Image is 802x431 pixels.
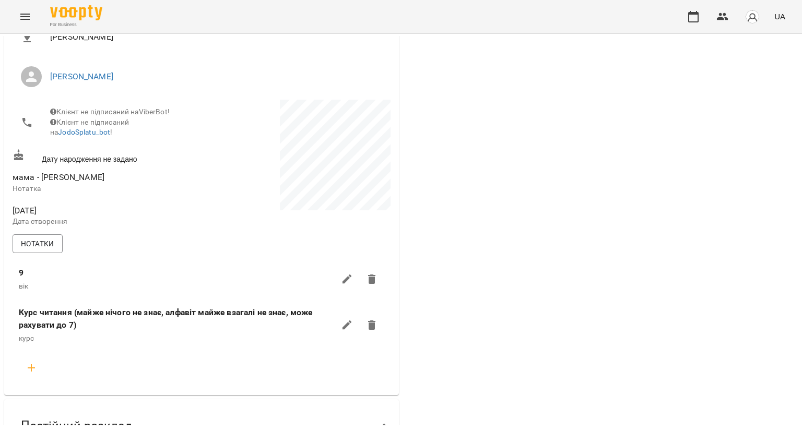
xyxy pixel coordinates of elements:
span: курс [19,334,34,342]
img: avatar_s.png [745,9,760,24]
span: Клієнт не підписаний на ViberBot! [50,107,170,116]
p: Нотатка [13,184,199,194]
button: Menu [13,4,38,29]
span: For Business [50,21,102,28]
a: JodoSplatu_bot [58,128,110,136]
button: UA [770,7,789,26]
img: Voopty Logo [50,5,102,20]
span: Клієнт не підписаний на ! [50,118,129,137]
button: Нотатки [13,234,63,253]
span: [PERSON_NAME] [50,31,382,43]
p: Дата створення [13,217,199,227]
span: мама - [PERSON_NAME] [13,172,104,182]
span: [DATE] [13,205,199,217]
span: Нотатки [21,237,54,250]
label: Курс читання (майже нічого не знає, алфавіт майже взагалі не знає, може рахувати до 7) [19,306,335,331]
a: [PERSON_NAME] [50,71,113,81]
span: UA [774,11,785,22]
label: 9 [19,267,23,279]
span: вік [19,282,28,290]
div: Дату народження не задано [10,147,202,166]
